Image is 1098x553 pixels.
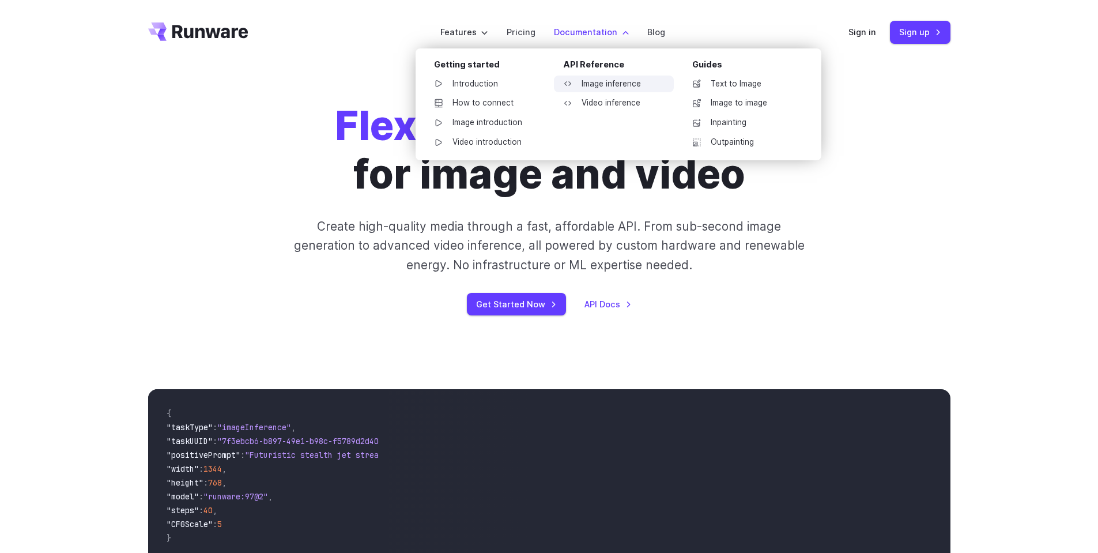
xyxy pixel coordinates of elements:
[167,477,203,488] span: "height"
[683,134,803,151] a: Outpainting
[890,21,950,43] a: Sign up
[467,293,566,315] a: Get Started Now
[584,298,632,311] a: API Docs
[167,408,171,419] span: {
[167,519,213,529] span: "CFGScale"
[217,436,393,446] span: "7f3ebcb6-b897-49e1-b98c-f5789d2d40d7"
[554,76,674,93] a: Image inference
[167,491,199,502] span: "model"
[213,436,217,446] span: :
[167,505,199,516] span: "steps"
[335,101,764,198] h1: for image and video
[222,464,227,474] span: ,
[683,95,803,112] a: Image to image
[692,58,803,76] div: Guides
[217,422,291,432] span: "imageInference"
[848,25,876,39] a: Sign in
[291,422,296,432] span: ,
[167,450,240,460] span: "positivePrompt"
[240,450,245,460] span: :
[199,491,203,502] span: :
[203,464,222,474] span: 1344
[213,519,217,529] span: :
[507,25,535,39] a: Pricing
[167,533,171,543] span: }
[554,95,674,112] a: Video inference
[203,505,213,516] span: 40
[335,101,764,150] strong: Flexible generative AI
[425,76,545,93] a: Introduction
[222,477,227,488] span: ,
[167,436,213,446] span: "taskUUID"
[203,477,208,488] span: :
[425,95,545,112] a: How to connect
[563,58,674,76] div: API Reference
[554,25,629,39] label: Documentation
[440,25,488,39] label: Features
[683,114,803,131] a: Inpainting
[213,505,217,516] span: ,
[167,464,199,474] span: "width"
[213,422,217,432] span: :
[199,505,203,516] span: :
[148,22,248,41] a: Go to /
[245,450,665,460] span: "Futuristic stealth jet streaking through a neon-lit cityscape with glowing purple exhaust"
[268,491,273,502] span: ,
[425,134,545,151] a: Video introduction
[683,76,803,93] a: Text to Image
[425,114,545,131] a: Image introduction
[203,491,268,502] span: "runware:97@2"
[167,422,213,432] span: "taskType"
[199,464,203,474] span: :
[434,58,545,76] div: Getting started
[208,477,222,488] span: 768
[292,217,806,274] p: Create high-quality media through a fast, affordable API. From sub-second image generation to adv...
[647,25,665,39] a: Blog
[217,519,222,529] span: 5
